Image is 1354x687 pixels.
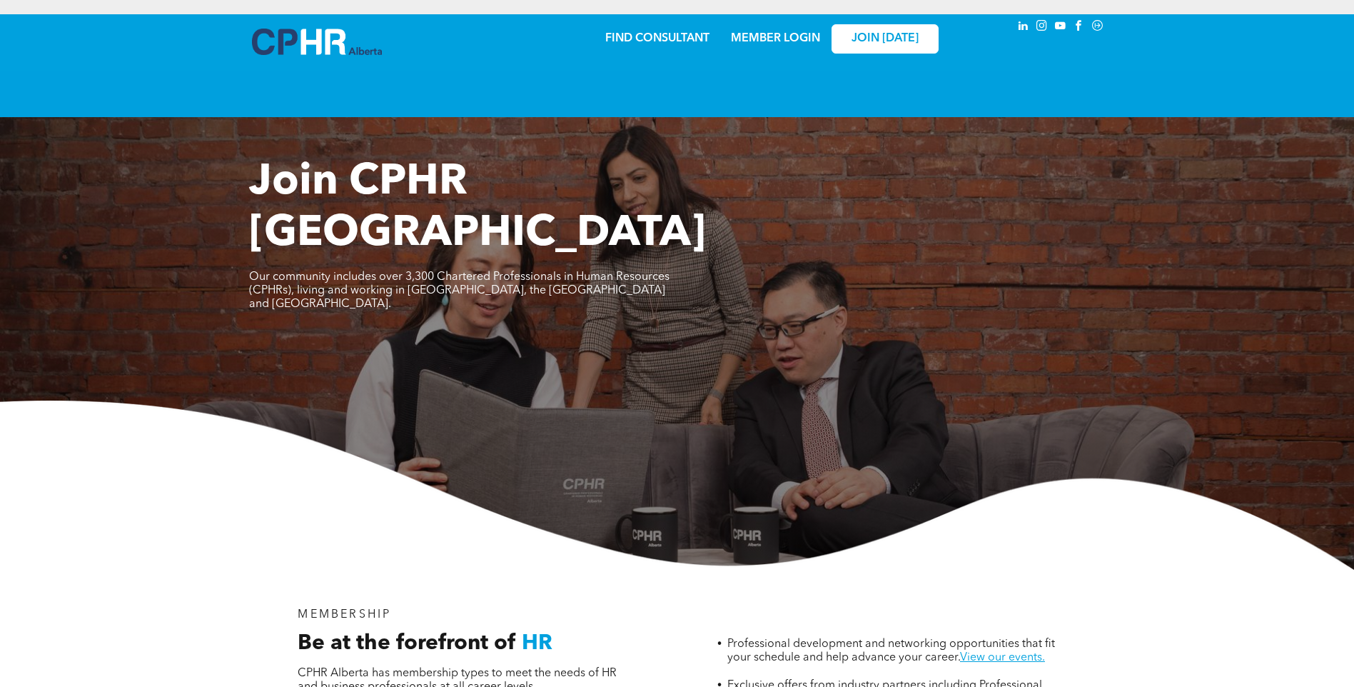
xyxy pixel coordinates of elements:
span: Join CPHR [GEOGRAPHIC_DATA] [249,161,706,256]
span: HR [522,633,552,654]
a: linkedin [1016,18,1031,37]
span: Our community includes over 3,300 Chartered Professionals in Human Resources (CPHRs), living and ... [249,271,670,310]
a: youtube [1053,18,1068,37]
span: Be at the forefront of [298,633,516,654]
span: MEMBERSHIP [298,609,391,621]
a: FIND CONSULTANT [605,33,709,44]
a: View our events. [960,652,1045,663]
span: Professional development and networking opportunities that fit your schedule and help advance you... [727,638,1055,663]
a: instagram [1034,18,1050,37]
a: facebook [1071,18,1087,37]
img: A blue and white logo for cp alberta [252,29,382,55]
a: Social network [1090,18,1106,37]
a: MEMBER LOGIN [731,33,820,44]
span: JOIN [DATE] [852,32,919,46]
a: JOIN [DATE] [832,24,939,54]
